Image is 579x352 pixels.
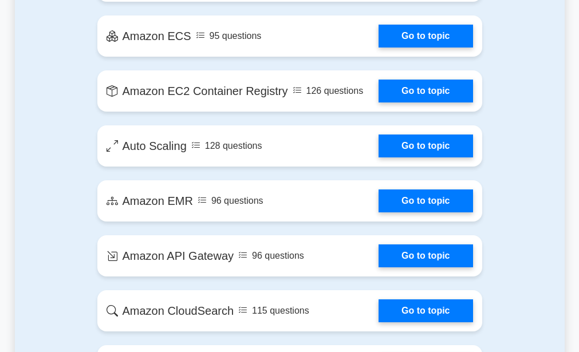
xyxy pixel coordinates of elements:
[379,25,472,48] a: Go to topic
[379,189,472,212] a: Go to topic
[379,135,472,157] a: Go to topic
[379,80,472,102] a: Go to topic
[379,299,472,322] a: Go to topic
[379,244,472,267] a: Go to topic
